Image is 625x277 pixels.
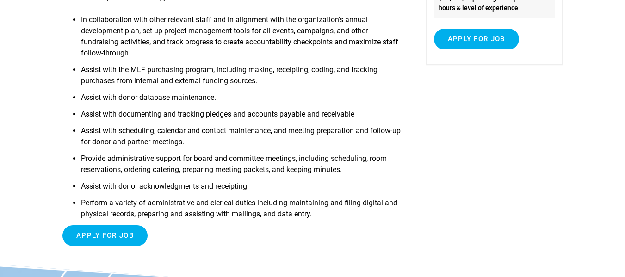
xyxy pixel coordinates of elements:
input: Apply for job [434,29,519,49]
li: In collaboration with other relevant staff and in alignment with the organization’s annual develo... [81,14,401,64]
li: Assist with the MLF purchasing program, including making, receipting, coding, and tracking purcha... [81,64,401,92]
li: Assist with donor database maintenance. [81,92,401,109]
li: Assist with donor acknowledgments and receipting. [81,181,401,197]
input: Apply for job [62,225,148,246]
li: Provide administrative support for board and committee meetings, including scheduling, room reser... [81,153,401,181]
li: Assist with documenting and tracking pledges and accounts payable and receivable [81,109,401,125]
li: Assist with scheduling, calendar and contact maintenance, and meeting preparation and follow-up f... [81,125,401,153]
li: Perform a variety of administrative and clerical duties including maintaining and filing digital ... [81,197,401,225]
